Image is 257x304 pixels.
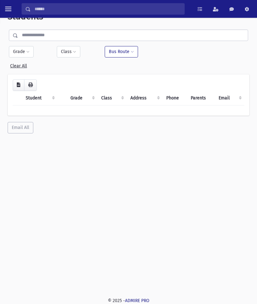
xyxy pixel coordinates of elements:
button: Bus Route [105,46,138,57]
th: Email [215,91,244,105]
th: Class [97,91,127,105]
a: Clear All [10,61,27,69]
button: Class [57,46,80,57]
button: Print [24,79,37,91]
div: © 2025 - [5,297,252,304]
th: Address [127,91,162,105]
th: Phone [162,91,187,105]
th: Student [22,91,57,105]
a: ADMIRE PRO [125,298,149,303]
th: Grade [67,91,97,105]
button: CSV [13,79,24,91]
button: Email All [8,122,33,133]
th: Parents [187,91,214,105]
input: Search [31,3,184,15]
button: toggle menu [3,3,14,15]
button: Grade [9,46,34,57]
